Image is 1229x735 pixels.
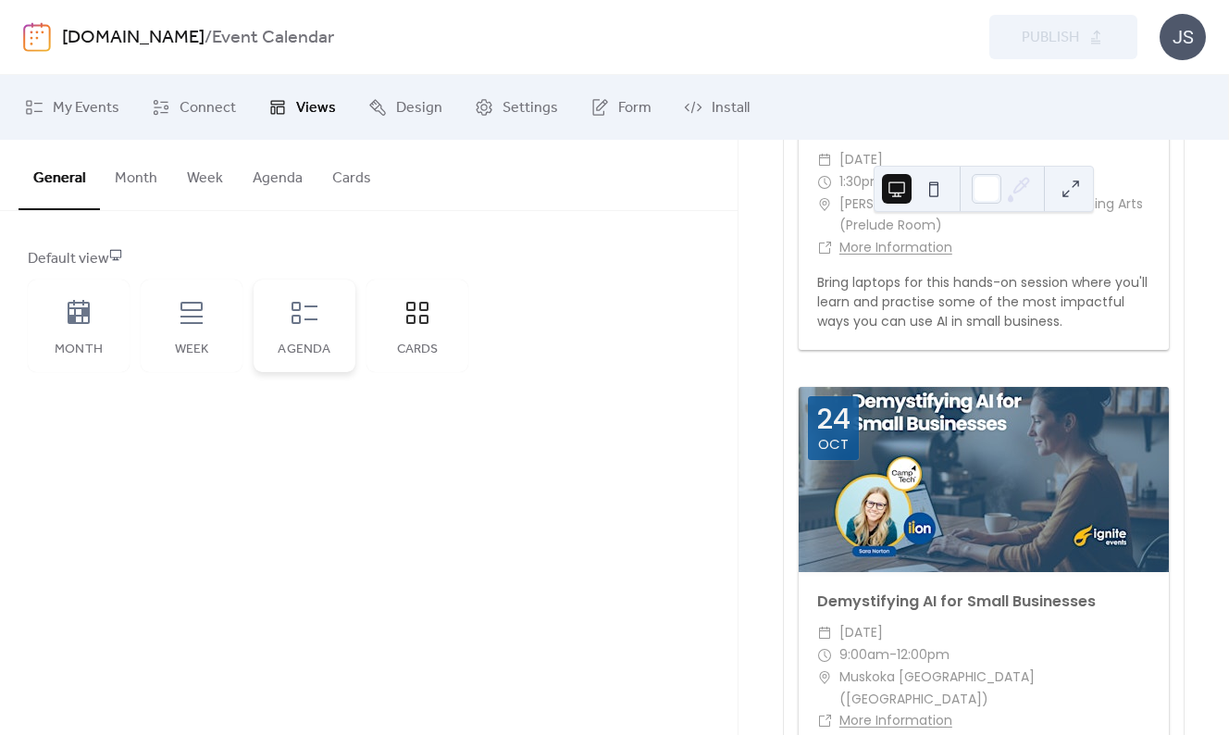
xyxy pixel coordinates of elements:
a: My Events [11,82,133,132]
span: Connect [180,97,236,119]
b: / [205,20,212,56]
button: Agenda [238,140,317,208]
div: Cards [385,343,450,357]
img: logo [23,22,51,52]
div: ​ [817,666,832,689]
span: My Events [53,97,119,119]
div: Oct [818,437,849,451]
div: ​ [817,237,832,259]
a: More Information [839,238,952,256]
button: Cards [317,140,386,208]
b: Event Calendar [212,20,334,56]
button: Week [172,140,238,208]
span: Muskoka [GEOGRAPHIC_DATA] ([GEOGRAPHIC_DATA]) [839,666,1150,711]
a: Install [670,82,763,132]
span: 12:00pm [897,644,950,666]
span: [DATE] [839,149,883,171]
div: ​ [817,149,832,171]
span: 9:00am [839,644,889,666]
div: ​ [817,171,832,193]
div: ​ [817,622,832,644]
span: - [889,644,897,666]
a: Settings [461,82,572,132]
span: [PERSON_NAME] Centre for the Performing Arts (Prelude Room) [839,193,1150,238]
span: Settings [503,97,558,119]
div: JS [1160,14,1206,60]
div: Default view [28,248,706,270]
a: [DOMAIN_NAME] [62,20,205,56]
button: General [19,140,100,210]
div: ​ [817,644,832,666]
span: [DATE] [839,622,883,644]
div: Week [159,343,224,357]
div: Bring laptops for this hands-on session where you'll learn and practise some of the most impactfu... [799,273,1169,331]
div: 24 [816,405,850,433]
button: Month [100,140,172,208]
span: Install [712,97,750,119]
div: ​ [817,710,832,732]
span: Form [618,97,652,119]
a: Views [254,82,350,132]
div: ​ [817,193,832,216]
div: Agenda [272,343,337,357]
span: 1:30pm [839,171,884,193]
a: Form [577,82,665,132]
a: Demystifying AI for Small Businesses [817,591,1096,612]
a: Design [354,82,456,132]
div: Month [46,343,111,357]
span: Design [396,97,442,119]
a: Connect [138,82,250,132]
span: Views [296,97,336,119]
a: More Information [839,711,952,729]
